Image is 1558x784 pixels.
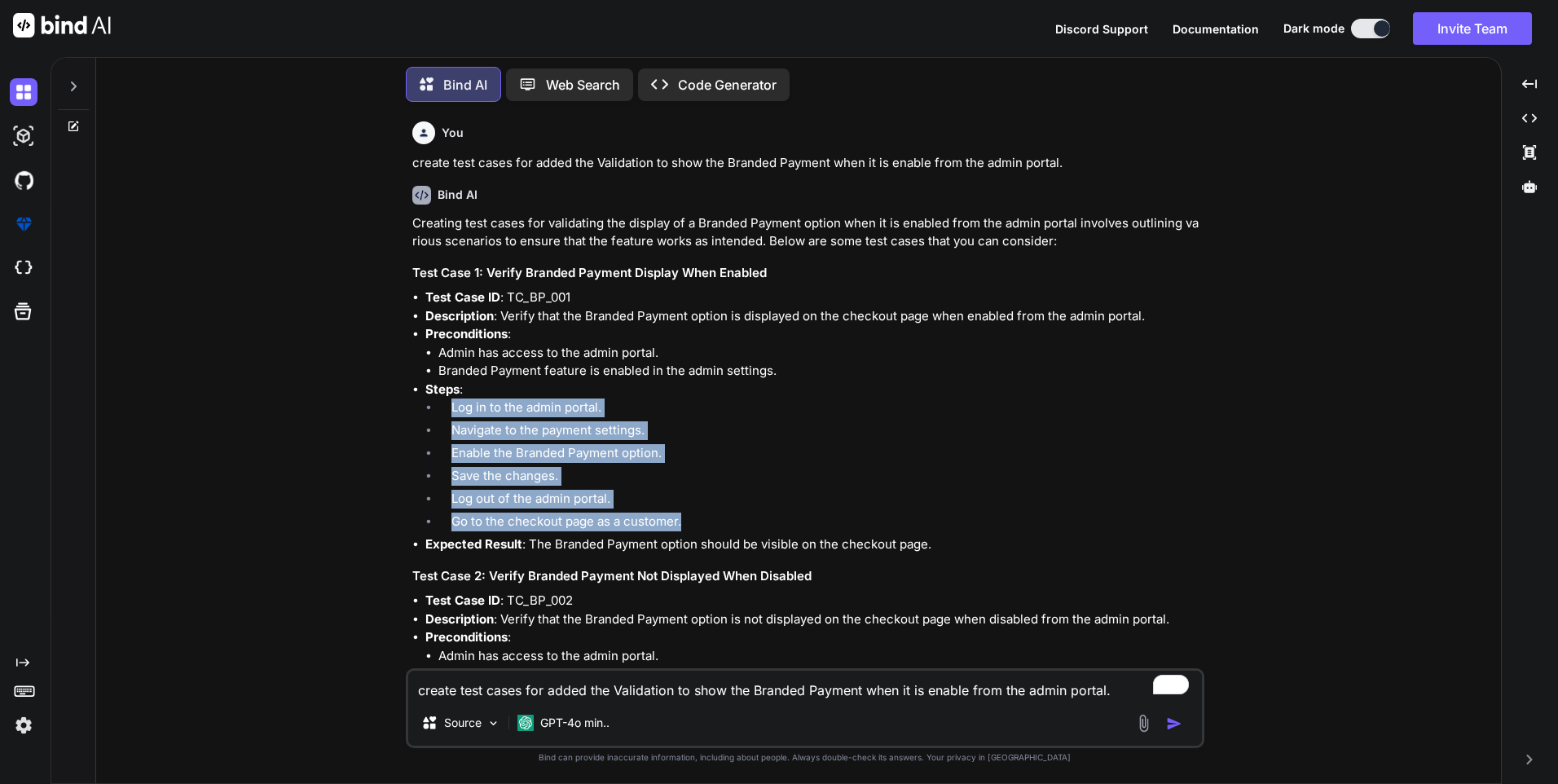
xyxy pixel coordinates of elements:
[444,715,482,731] p: Source
[438,399,1201,421] li: Log in to the admin portal.
[438,647,1201,666] li: Admin has access to the admin portal.
[486,716,500,730] img: Pick Models
[438,362,1201,381] li: Branded Payment feature is enabled in the admin settings.
[442,125,464,141] h6: You
[13,13,111,37] img: Bind AI
[412,214,1201,251] p: Creating test cases for validating the display of a Branded Payment option when it is enabled fro...
[412,567,1201,586] h3: Test Case 2: Verify Branded Payment Not Displayed When Disabled
[1055,20,1148,37] button: Discord Support
[438,187,478,203] h6: Bind AI
[425,628,1201,684] li: :
[540,715,610,731] p: GPT-4o min..
[425,288,1201,307] li: : TC_BP_001
[412,154,1201,173] p: create test cases for added the Validation to show the Branded Payment when it is enable from the...
[425,592,500,608] strong: Test Case ID
[546,75,620,95] p: Web Search
[1173,20,1259,37] button: Documentation
[1413,12,1532,45] button: Invite Team
[438,421,1201,444] li: Navigate to the payment settings.
[10,711,37,739] img: settings
[438,665,1201,684] li: Branded Payment feature is disabled in the admin settings.
[10,78,37,106] img: darkChat
[678,75,777,95] p: Code Generator
[438,513,1201,535] li: Go to the checkout page as a customer.
[425,381,1201,536] li: :
[425,629,508,645] strong: Preconditions
[425,325,1201,381] li: :
[10,254,37,282] img: cloudideIcon
[425,326,508,341] strong: Preconditions
[425,307,1201,326] li: : Verify that the Branded Payment option is displayed on the checkout page when enabled from the ...
[438,344,1201,363] li: Admin has access to the admin portal.
[425,536,522,552] strong: Expected Result
[10,210,37,238] img: premium
[438,490,1201,513] li: Log out of the admin portal.
[425,592,1201,610] li: : TC_BP_002
[1134,714,1153,733] img: attachment
[517,715,534,731] img: GPT-4o mini
[425,308,494,324] strong: Description
[443,75,487,95] p: Bind AI
[408,671,1202,700] textarea: To enrich screen reader interactions, please activate Accessibility in Grammarly extension settings
[425,381,460,397] strong: Steps
[1055,22,1148,36] span: Discord Support
[1173,22,1259,36] span: Documentation
[1166,716,1182,732] img: icon
[425,535,1201,554] li: : The Branded Payment option should be visible on the checkout page.
[412,264,1201,283] h3: Test Case 1: Verify Branded Payment Display When Enabled
[438,444,1201,467] li: Enable the Branded Payment option.
[438,467,1201,490] li: Save the changes.
[1283,20,1345,37] span: Dark mode
[406,751,1204,764] p: Bind can provide inaccurate information, including about people. Always double-check its answers....
[10,166,37,194] img: githubDark
[425,610,1201,629] li: : Verify that the Branded Payment option is not displayed on the checkout page when disabled from...
[425,289,500,305] strong: Test Case ID
[425,611,494,627] strong: Description
[10,122,37,150] img: darkAi-studio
